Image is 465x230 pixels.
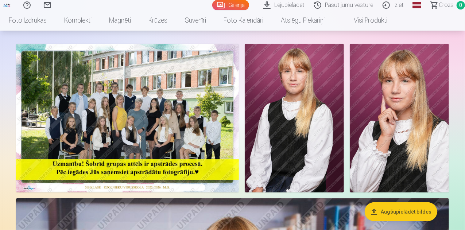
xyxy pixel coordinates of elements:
[3,3,11,7] img: /fa1
[100,10,140,31] a: Magnēti
[272,10,333,31] a: Atslēgu piekariņi
[457,1,465,9] span: 0
[176,10,215,31] a: Suvenīri
[215,10,272,31] a: Foto kalendāri
[333,10,396,31] a: Visi produkti
[365,202,437,221] button: Augšupielādēt bildes
[140,10,176,31] a: Krūzes
[55,10,100,31] a: Komplekti
[439,1,454,9] span: Grozs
